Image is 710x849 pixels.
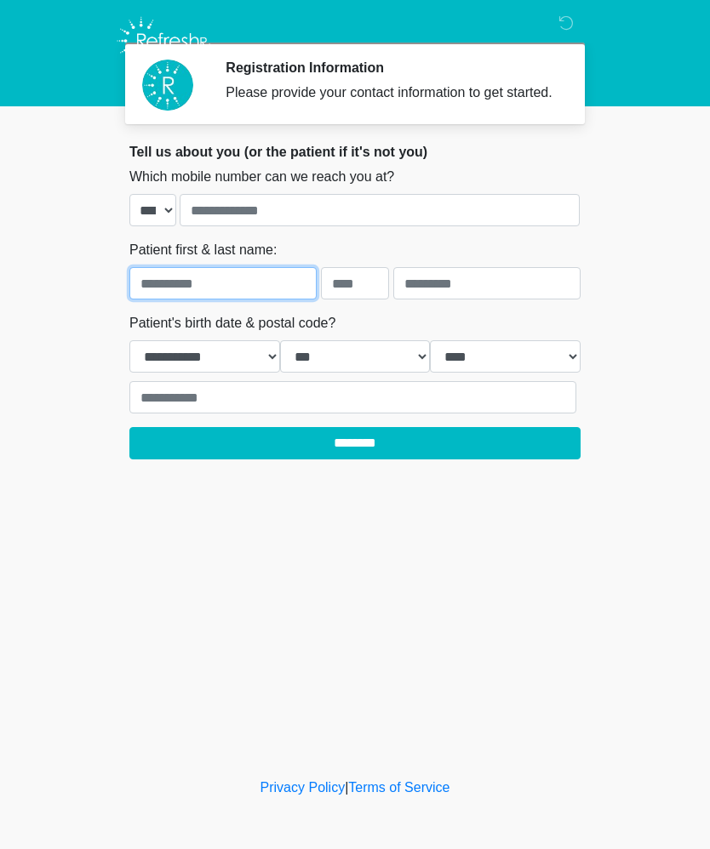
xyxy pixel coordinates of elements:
[129,240,277,260] label: Patient first & last name:
[129,144,581,160] h2: Tell us about you (or the patient if it's not you)
[129,167,394,187] label: Which mobile number can we reach you at?
[142,60,193,111] img: Agent Avatar
[129,313,335,333] label: Patient's birth date & postal code?
[261,780,346,795] a: Privacy Policy
[345,780,348,795] a: |
[348,780,449,795] a: Terms of Service
[226,83,555,103] div: Please provide your contact information to get started.
[112,13,215,69] img: Refresh RX Logo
